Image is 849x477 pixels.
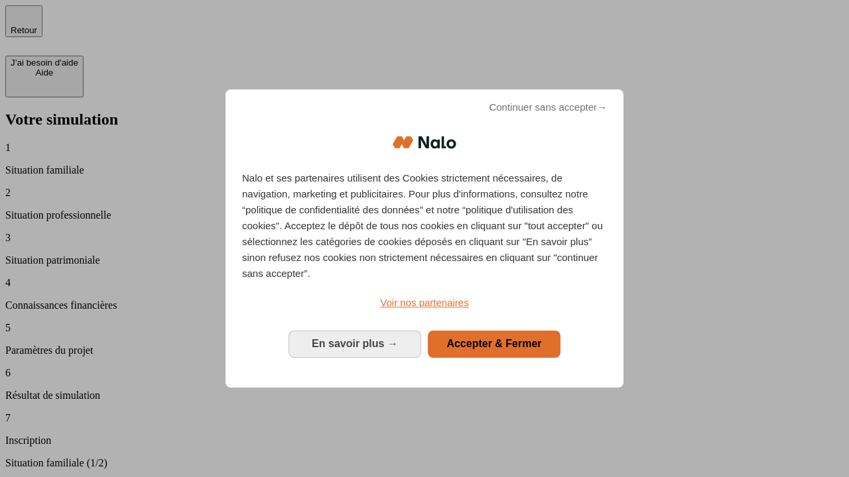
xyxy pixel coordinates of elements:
[242,295,607,311] a: Voir nos partenaires
[428,331,560,357] button: Accepter & Fermer: Accepter notre traitement des données et fermer
[489,99,607,115] span: Continuer sans accepter→
[380,297,468,308] span: Voir nos partenaires
[446,338,541,349] span: Accepter & Fermer
[226,89,623,387] div: Bienvenue chez Nalo Gestion du consentement
[312,338,398,349] span: En savoir plus →
[289,331,421,357] button: En savoir plus: Configurer vos consentements
[242,170,607,282] p: Nalo et ses partenaires utilisent des Cookies strictement nécessaires, de navigation, marketing e...
[393,123,456,162] img: Logo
